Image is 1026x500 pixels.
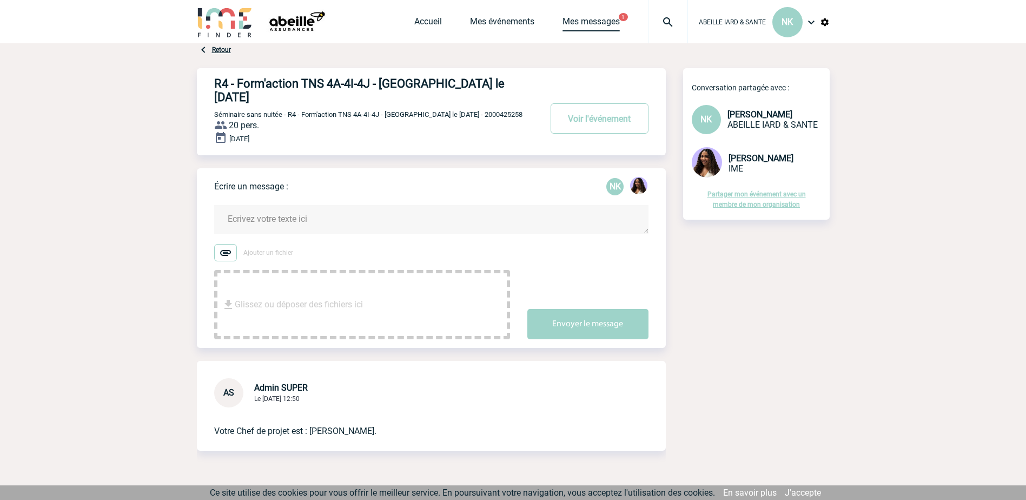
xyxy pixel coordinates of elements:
[527,309,648,339] button: Envoyer le message
[470,16,534,31] a: Mes événements
[214,181,288,192] p: Écrire un message :
[699,18,766,26] span: ABEILLE IARD & SANTE
[727,120,818,130] span: ABEILLE IARD & SANTE
[692,83,830,92] p: Conversation partagée avec :
[723,488,777,498] a: En savoir plus
[214,407,618,438] p: Votre Chef de projet est : [PERSON_NAME].
[782,17,793,27] span: NK
[630,177,647,196] div: Jessica NETO BOGALHO
[630,177,647,194] img: 131234-0.jpg
[212,46,231,54] a: Retour
[214,77,509,104] h4: R4 - Form'action TNS 4A-4I-4J - [GEOGRAPHIC_DATA] le [DATE]
[707,190,806,208] a: Partager mon événement avec un membre de mon organisation
[606,178,624,195] p: NK
[562,16,620,31] a: Mes messages
[214,110,522,119] span: Séminaire sans nuitée - R4 - Form'action TNS 4A-4I-4J - [GEOGRAPHIC_DATA] le [DATE] - 2000425258
[729,163,743,174] span: IME
[222,298,235,311] img: file_download.svg
[727,109,792,120] span: [PERSON_NAME]
[785,488,821,498] a: J'accepte
[235,278,363,332] span: Glissez ou déposer des fichiers ici
[692,147,722,177] img: 131234-0.jpg
[210,488,715,498] span: Ce site utilise des cookies pour vous offrir le meilleur service. En poursuivant votre navigation...
[700,114,712,124] span: NK
[243,249,293,256] span: Ajouter un fichier
[414,16,442,31] a: Accueil
[254,383,308,393] span: Admin SUPER
[223,387,234,398] span: AS
[254,395,300,403] span: Le [DATE] 12:50
[729,153,793,163] span: [PERSON_NAME]
[197,6,253,37] img: IME-Finder
[229,135,249,143] span: [DATE]
[606,178,624,195] div: Nadia KADA
[619,13,628,21] button: 1
[551,103,648,134] button: Voir l'événement
[229,120,259,130] span: 20 pers.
